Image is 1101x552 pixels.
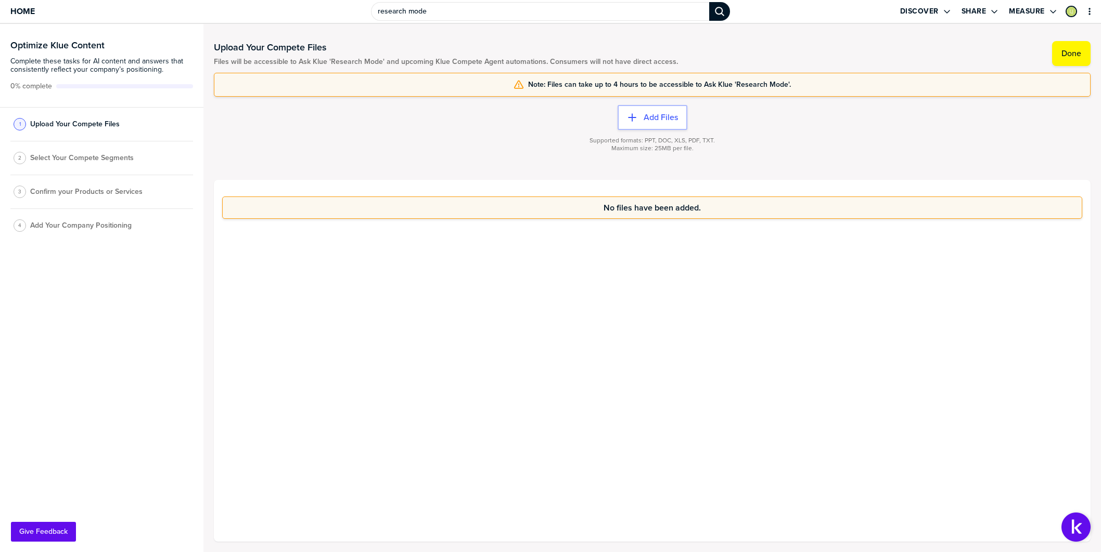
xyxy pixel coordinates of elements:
[18,221,21,229] span: 4
[30,154,134,162] span: Select Your Compete Segments
[1009,7,1045,16] label: Measure
[1066,6,1077,17] div: Lilly Jamshidi
[604,203,701,212] span: No files have been added.
[19,120,21,128] span: 1
[30,120,120,128] span: Upload Your Compete Files
[1065,5,1078,18] a: Edit Profile
[962,7,987,16] label: Share
[18,154,21,162] span: 2
[590,137,715,144] span: Supported formats: PPT, DOC, XLS, PDF, TXT.
[11,522,76,542] button: Give Feedback
[644,112,678,123] label: Add Files
[10,41,193,50] h3: Optimize Klue Content
[214,41,678,54] h1: Upload Your Compete Files
[10,57,193,74] span: Complete these tasks for AI content and answers that consistently reflect your company’s position...
[528,81,791,89] span: Note: Files can take up to 4 hours to be accessible to Ask Klue 'Research Mode'.
[1061,512,1091,542] button: Open Support Center
[1061,48,1081,59] label: Done
[900,7,939,16] label: Discover
[10,7,35,16] span: Home
[371,2,709,21] input: Search Klue
[611,144,694,152] span: Maximum size: 25MB per file.
[214,58,678,66] span: Files will be accessible to Ask Klue 'Research Mode' and upcoming Klue Compete Agent automations....
[30,188,143,196] span: Confirm your Products or Services
[1067,7,1076,16] img: 6617137a5eba2c7ca739239369b0cf5c-sml.png
[18,188,21,195] span: 3
[10,82,52,90] span: Active
[709,2,730,21] div: Search Klue
[30,221,132,230] span: Add Your Company Positioning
